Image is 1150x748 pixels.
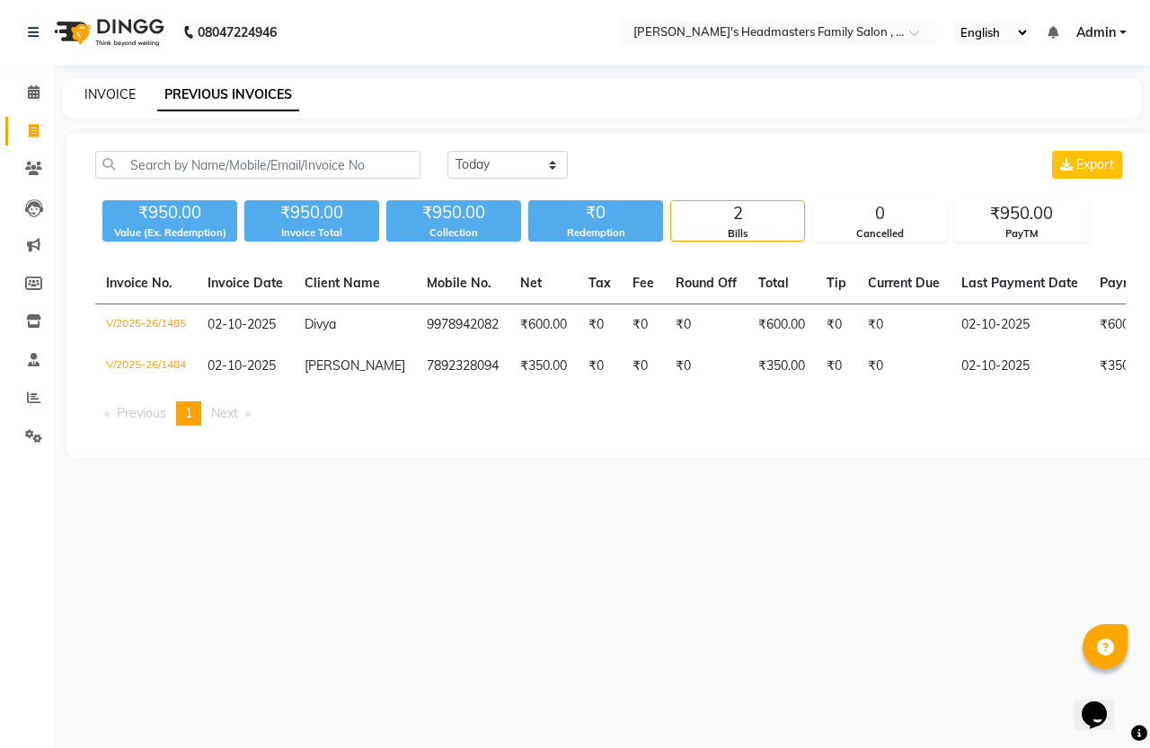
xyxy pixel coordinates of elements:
[386,225,521,241] div: Collection
[520,275,542,291] span: Net
[1052,151,1122,179] button: Export
[747,346,816,387] td: ₹350.00
[588,275,611,291] span: Tax
[95,346,197,387] td: V/2025-26/1484
[671,201,804,226] div: 2
[305,316,336,332] span: Divya
[951,304,1089,347] td: 02-10-2025
[117,405,166,421] span: Previous
[305,357,405,374] span: [PERSON_NAME]
[868,275,940,291] span: Current Due
[84,86,136,102] a: INVOICE
[1076,23,1116,42] span: Admin
[528,225,663,241] div: Redemption
[578,304,622,347] td: ₹0
[208,357,276,374] span: 02-10-2025
[676,275,737,291] span: Round Off
[827,275,846,291] span: Tip
[102,225,237,241] div: Value (Ex. Redemption)
[509,346,578,387] td: ₹350.00
[622,346,665,387] td: ₹0
[528,200,663,225] div: ₹0
[211,405,238,421] span: Next
[747,304,816,347] td: ₹600.00
[578,346,622,387] td: ₹0
[208,316,276,332] span: 02-10-2025
[416,346,509,387] td: 7892328094
[816,304,857,347] td: ₹0
[244,200,379,225] div: ₹950.00
[961,275,1078,291] span: Last Payment Date
[95,304,197,347] td: V/2025-26/1485
[665,346,747,387] td: ₹0
[955,226,1088,242] div: PayTM
[813,201,946,226] div: 0
[102,200,237,225] div: ₹950.00
[106,275,172,291] span: Invoice No.
[95,401,1126,426] nav: Pagination
[813,226,946,242] div: Cancelled
[305,275,380,291] span: Client Name
[46,7,169,57] img: logo
[427,275,491,291] span: Mobile No.
[208,275,283,291] span: Invoice Date
[622,304,665,347] td: ₹0
[509,304,578,347] td: ₹600.00
[185,405,192,421] span: 1
[386,200,521,225] div: ₹950.00
[416,304,509,347] td: 9978942082
[857,346,951,387] td: ₹0
[955,201,1088,226] div: ₹950.00
[816,346,857,387] td: ₹0
[951,346,1089,387] td: 02-10-2025
[1075,676,1132,730] iframe: chat widget
[198,7,277,57] b: 08047224946
[671,226,804,242] div: Bills
[665,304,747,347] td: ₹0
[857,304,951,347] td: ₹0
[1076,156,1114,172] span: Export
[157,79,299,111] a: PREVIOUS INVOICES
[632,275,654,291] span: Fee
[758,275,789,291] span: Total
[95,151,420,179] input: Search by Name/Mobile/Email/Invoice No
[244,225,379,241] div: Invoice Total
